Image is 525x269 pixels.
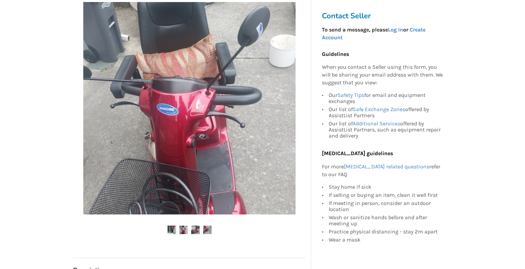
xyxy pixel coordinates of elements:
[329,105,443,120] div: Our list of offered by AssistList Partners
[329,120,443,139] div: Our list of offered by AssistList Partners, such as equipment repair and delivery
[322,163,443,179] p: For more refer to our FAQ
[329,92,443,105] div: Our for email and equipment exchanges
[329,213,443,228] div: Wash or sanitize hands before and after meeting up
[191,226,200,234] img: mobility scooter pegasus mobility metro-scooter-mobility-other-assistlist-listing
[329,184,443,191] div: Stay home if sick
[322,51,349,57] b: Guidelines
[329,191,443,199] div: If selling or buying an item, clean it well first
[337,92,364,98] a: Safety Tips
[353,106,405,112] a: Safe Exchange Zones
[388,26,403,33] a: Log In
[322,26,425,41] strong: To send a message, please or
[344,163,429,170] a: [MEDICAL_DATA] related questions
[322,64,443,87] p: When you contact a Seller using this form, you will be sharing your email address with them. We s...
[168,226,176,234] img: mobility scooter pegasus mobility metro-scooter-mobility-other-assistlist-listing
[322,150,393,157] b: [MEDICAL_DATA] guidelines
[329,199,443,213] div: If meeting in person, consider an outdoor location
[353,120,400,127] a: Additional Services
[322,11,446,21] h3: Contact Seller
[179,226,188,234] img: mobility scooter pegasus mobility metro-scooter-mobility-other-assistlist-listing
[329,236,443,243] div: Wear a mask
[329,228,443,236] div: Practice physical distancing - stay 2m apart
[203,226,212,234] img: mobility scooter pegasus mobility metro-scooter-mobility-other-assistlist-listing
